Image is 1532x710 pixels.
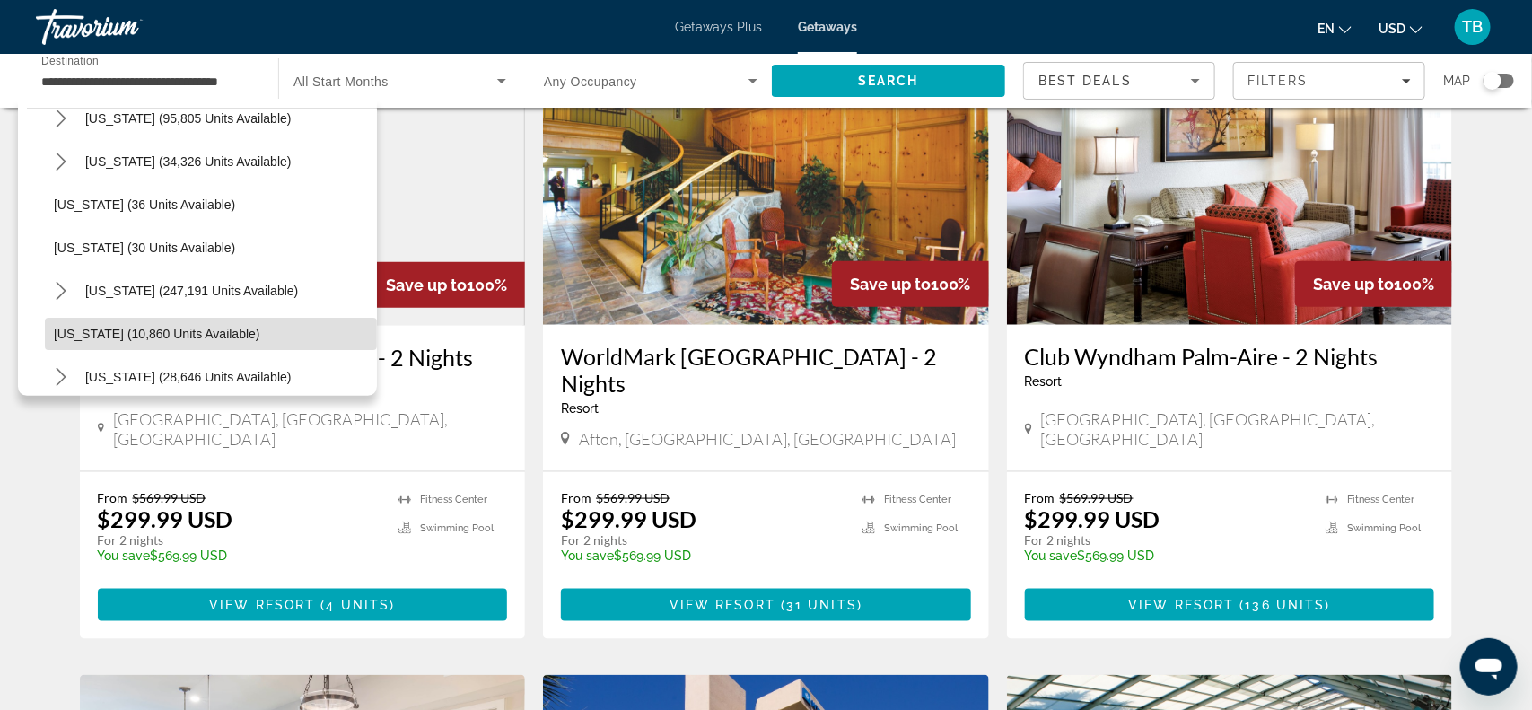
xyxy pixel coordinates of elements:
[1025,490,1055,505] span: From
[1025,343,1435,370] a: Club Wyndham Palm-Aire - 2 Nights
[420,494,487,505] span: Fitness Center
[76,275,377,307] button: Select destination: Florida (247,191 units available)
[775,598,862,612] span: ( )
[1007,38,1453,325] img: Club Wyndham Palm-Aire - 2 Nights
[45,276,76,307] button: Toggle Florida (247,191 units available) submenu
[1347,494,1414,505] span: Fitness Center
[76,145,377,178] button: Select destination: Colorado (34,326 units available)
[18,99,377,396] div: Destination options
[315,598,395,612] span: ( )
[76,102,377,135] button: Select destination: California (95,805 units available)
[1060,490,1134,505] span: $569.99 USD
[543,38,989,325] img: WorldMark Grand Lake - 2 Nights
[858,74,919,88] span: Search
[772,65,1005,97] button: Search
[1025,589,1435,621] button: View Resort(136 units)
[98,548,381,563] p: $569.99 USD
[1318,15,1352,41] button: Change language
[1235,598,1331,612] span: ( )
[45,188,377,221] button: Select destination: Connecticut (36 units available)
[561,505,696,532] p: $299.99 USD
[41,71,255,92] input: Select destination
[1041,409,1435,449] span: [GEOGRAPHIC_DATA], [GEOGRAPHIC_DATA], [GEOGRAPHIC_DATA]
[798,20,857,34] a: Getaways
[36,4,215,50] a: Travorium
[98,548,151,563] span: You save
[579,429,956,449] span: Afton, [GEOGRAPHIC_DATA], [GEOGRAPHIC_DATA]
[1246,598,1326,612] span: 136 units
[98,505,233,532] p: $299.99 USD
[1025,548,1078,563] span: You save
[1379,15,1423,41] button: Change currency
[1128,598,1234,612] span: View Resort
[1463,18,1484,36] span: TB
[420,522,494,534] span: Swimming Pool
[561,532,845,548] p: For 2 nights
[386,276,467,294] span: Save up to
[561,589,971,621] button: View Resort(31 units)
[41,55,99,66] span: Destination
[884,494,951,505] span: Fitness Center
[98,589,508,621] button: View Resort(4 units)
[368,262,525,308] div: 100%
[209,598,315,612] span: View Resort
[113,409,507,449] span: [GEOGRAPHIC_DATA], [GEOGRAPHIC_DATA], [GEOGRAPHIC_DATA]
[1025,532,1309,548] p: For 2 nights
[1460,638,1518,696] iframe: Button to launch messaging window
[1443,68,1470,93] span: Map
[561,490,591,505] span: From
[670,598,775,612] span: View Resort
[1247,74,1309,88] span: Filters
[1379,22,1405,36] span: USD
[561,343,971,397] a: WorldMark [GEOGRAPHIC_DATA] - 2 Nights
[675,20,762,34] a: Getaways Plus
[45,146,76,178] button: Toggle Colorado (34,326 units available) submenu
[54,197,235,212] span: [US_STATE] (36 units available)
[327,598,390,612] span: 4 units
[1295,261,1452,307] div: 100%
[45,103,76,135] button: Toggle California (95,805 units available) submenu
[1038,70,1200,92] mat-select: Sort by
[85,284,298,298] span: [US_STATE] (247,191 units available)
[544,75,637,89] span: Any Occupancy
[45,362,76,393] button: Toggle Hawaii (28,646 units available) submenu
[1233,62,1425,100] button: Filters
[133,490,206,505] span: $569.99 USD
[1313,275,1394,294] span: Save up to
[85,111,292,126] span: [US_STATE] (95,805 units available)
[884,522,958,534] span: Swimming Pool
[54,241,235,255] span: [US_STATE] (30 units available)
[1038,74,1132,88] span: Best Deals
[786,598,857,612] span: 31 units
[85,370,292,384] span: [US_STATE] (28,646 units available)
[54,327,260,341] span: [US_STATE] (10,860 units available)
[76,361,377,393] button: Select destination: Hawaii (28,646 units available)
[85,154,292,169] span: [US_STATE] (34,326 units available)
[1025,374,1063,389] span: Resort
[1025,548,1309,563] p: $569.99 USD
[596,490,670,505] span: $569.99 USD
[1025,505,1160,532] p: $299.99 USD
[561,401,599,416] span: Resort
[850,275,931,294] span: Save up to
[1347,522,1421,534] span: Swimming Pool
[45,232,377,264] button: Select destination: Delaware (30 units available)
[98,532,381,548] p: For 2 nights
[1318,22,1335,36] span: en
[1449,8,1496,46] button: User Menu
[561,548,614,563] span: You save
[293,75,389,89] span: All Start Months
[98,490,128,505] span: From
[832,261,989,307] div: 100%
[45,318,377,350] button: Select destination: Georgia (10,860 units available)
[561,548,845,563] p: $569.99 USD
